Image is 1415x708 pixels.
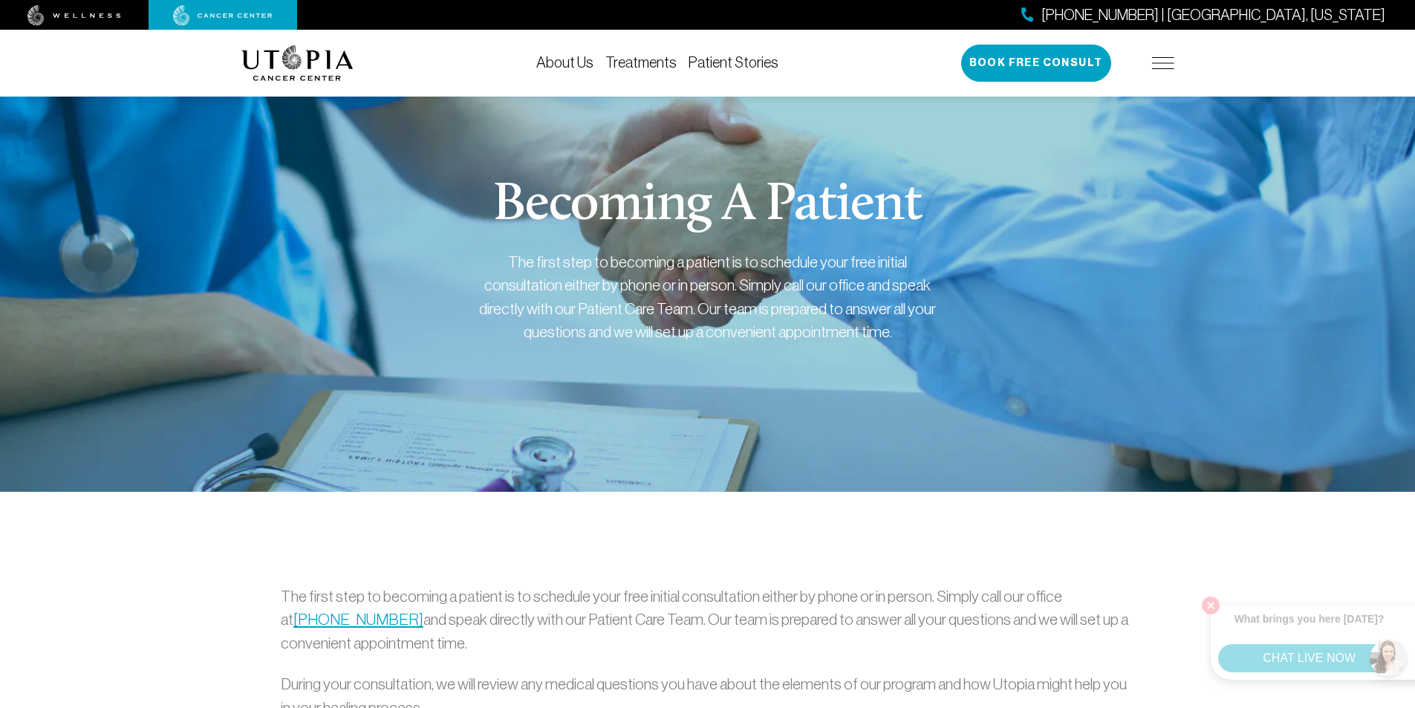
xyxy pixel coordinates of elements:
[1152,57,1174,69] img: icon-hamburger
[605,54,677,71] a: Treatments
[241,45,354,81] img: logo
[173,5,273,26] img: cancer center
[493,179,921,233] h1: Becoming A Patient
[478,250,938,344] div: The first step to becoming a patient is to schedule your free initial consultation either by phon...
[293,611,423,628] a: [PHONE_NUMBER]
[281,585,1134,655] p: The first step to becoming a patient is to schedule your free initial consultation either by phon...
[961,45,1111,82] button: Book Free Consult
[689,54,778,71] a: Patient Stories
[27,5,121,26] img: wellness
[1021,4,1385,26] a: [PHONE_NUMBER] | [GEOGRAPHIC_DATA], [US_STATE]
[1041,4,1385,26] span: [PHONE_NUMBER] | [GEOGRAPHIC_DATA], [US_STATE]
[536,54,593,71] a: About Us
